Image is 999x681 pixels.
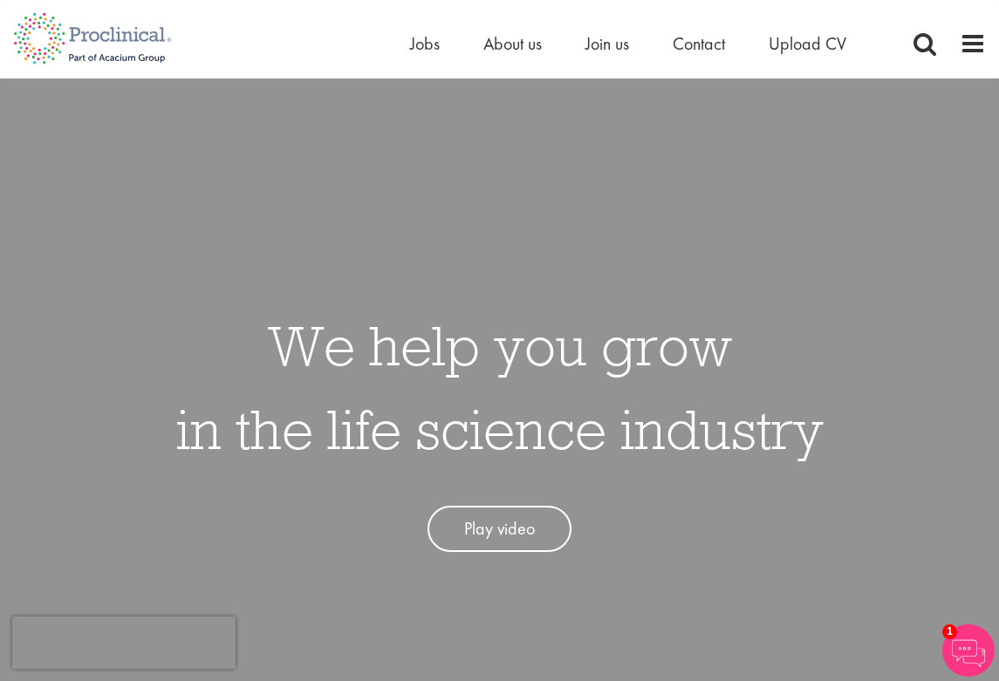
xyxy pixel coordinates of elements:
[176,303,824,471] h1: We help you grow in the life science industry
[585,32,629,55] a: Join us
[769,32,846,55] a: Upload CV
[942,624,995,677] img: Chatbot
[942,624,957,639] span: 1
[428,506,571,552] a: Play video
[410,32,440,55] a: Jobs
[483,32,542,55] a: About us
[673,32,725,55] a: Contact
